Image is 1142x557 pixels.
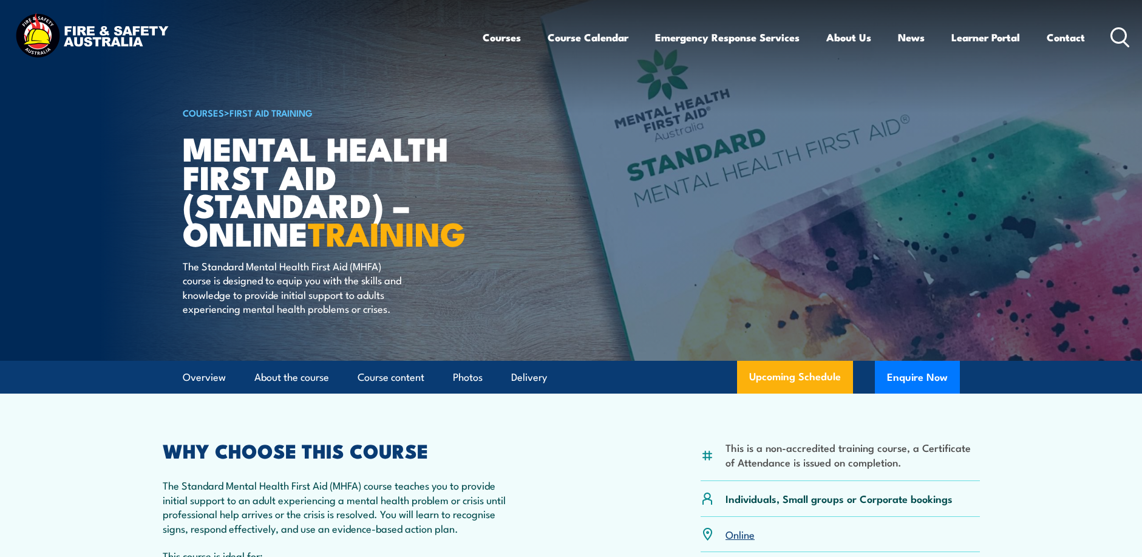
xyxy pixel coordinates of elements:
[726,527,755,541] a: Online
[358,361,424,394] a: Course content
[254,361,329,394] a: About the course
[229,106,313,119] a: First Aid Training
[655,21,800,53] a: Emergency Response Services
[453,361,483,394] a: Photos
[183,134,483,247] h1: Mental Health First Aid (Standard) – Online
[951,21,1020,53] a: Learner Portal
[737,361,853,394] a: Upcoming Schedule
[483,21,521,53] a: Courses
[875,361,960,394] button: Enquire Now
[308,207,466,258] strong: TRAINING
[726,491,953,505] p: Individuals, Small groups or Corporate bookings
[163,442,517,459] h2: WHY CHOOSE THIS COURSE
[511,361,547,394] a: Delivery
[826,21,871,53] a: About Us
[183,105,483,120] h6: >
[726,440,980,469] li: This is a non-accredited training course, a Certificate of Attendance is issued on completion.
[548,21,628,53] a: Course Calendar
[898,21,925,53] a: News
[183,361,226,394] a: Overview
[183,106,224,119] a: COURSES
[183,259,404,316] p: The Standard Mental Health First Aid (MHFA) course is designed to equip you with the skills and k...
[1047,21,1085,53] a: Contact
[163,478,517,535] p: The Standard Mental Health First Aid (MHFA) course teaches you to provide initial support to an a...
